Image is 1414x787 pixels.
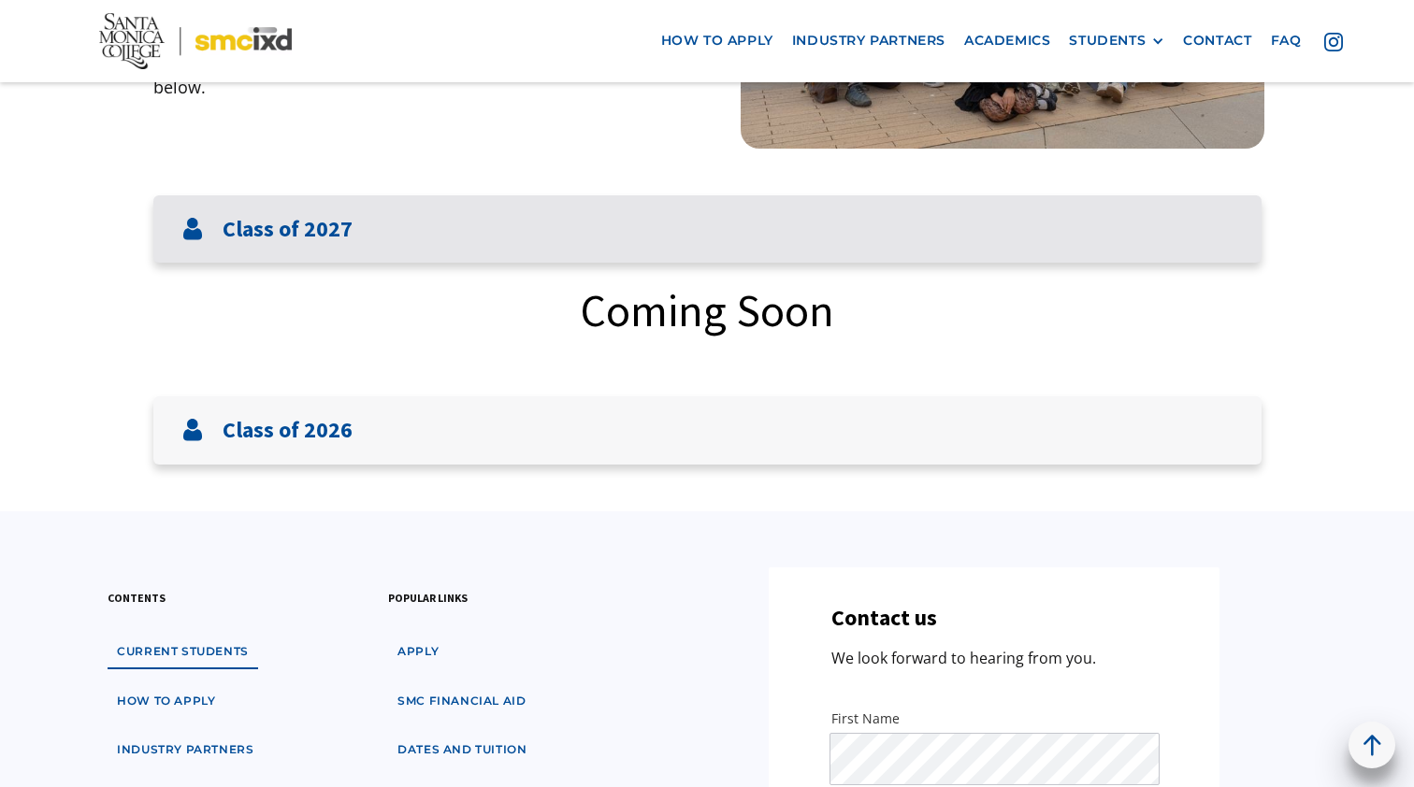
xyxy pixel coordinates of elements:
a: Current students [108,635,258,669]
img: User icon [181,218,204,240]
img: icon - instagram [1324,32,1343,50]
a: apply [388,635,448,669]
img: User icon [181,419,204,441]
a: Academics [955,23,1060,58]
h3: Class of 2026 [223,417,353,444]
a: how to apply [652,23,783,58]
h3: Class of 2027 [223,216,353,243]
img: Santa Monica College - SMC IxD logo [99,12,292,68]
a: SMC financial aid [388,684,535,719]
a: how to apply [108,684,224,719]
a: dates and tuition [388,733,536,767]
a: contact [1174,23,1261,58]
div: Coming Soon [181,281,1234,339]
div: STUDENTS [1069,33,1164,49]
a: industry partners [783,23,955,58]
h3: popular links [388,589,468,607]
h3: contents [108,589,166,607]
a: back to top [1349,722,1395,768]
div: STUDENTS [1069,33,1146,49]
p: We look forward to hearing from you. [831,646,1096,671]
a: industry partners [108,733,263,767]
label: First Name [831,709,1156,728]
a: faq [1262,23,1311,58]
h3: Contact us [831,605,937,632]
